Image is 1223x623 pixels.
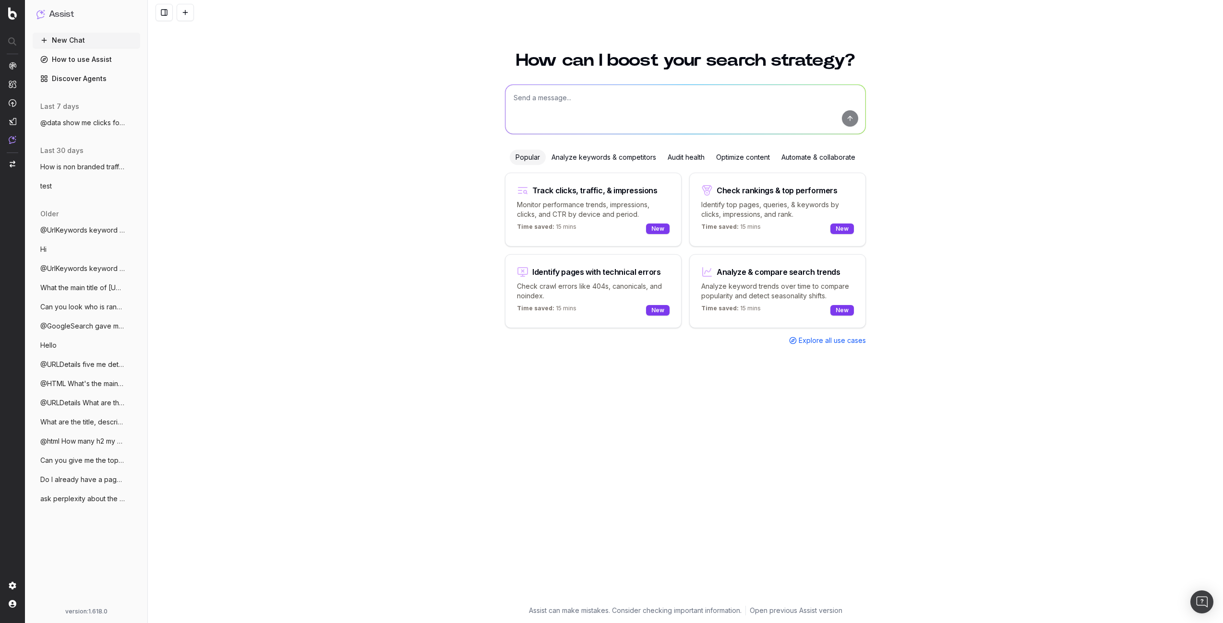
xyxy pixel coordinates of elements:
[701,223,739,230] span: Time saved:
[36,8,136,21] button: Assist
[40,146,84,155] span: last 30 days
[33,338,140,353] button: Hello
[40,264,125,273] span: @UrlKeywords keyword for clothes for htt
[40,245,47,254] span: Hi
[33,299,140,315] button: Can you look who is ranking on Google fo
[776,150,861,165] div: Automate & collaborate
[33,159,140,175] button: How is non branded traffic trending YoY
[33,33,140,48] button: New Chat
[33,115,140,130] button: @data show me clicks for last 7 days
[40,379,125,388] span: @HTML What's the main color in [URL]
[40,494,125,504] span: ask perplexity about the weather in besa
[33,318,140,334] button: @GoogleSearch gave me result for men clo
[1190,590,1213,613] div: Open Intercom Messenger
[529,606,742,615] p: Assist can make mistakes. Consider checking important information.
[789,336,866,345] a: Explore all use cases
[10,161,15,167] img: Switch project
[40,475,125,484] span: Do I already have a page that could rank
[40,225,125,235] span: @UrlKeywords keyword for clothes for htt
[701,305,739,312] span: Time saved:
[40,436,125,446] span: @html How many h2 my homepage have?
[33,71,140,86] a: Discover Agents
[36,10,45,19] img: Assist
[9,80,16,88] img: Intelligence
[799,336,866,345] span: Explore all use cases
[33,491,140,506] button: ask perplexity about the weather in besa
[33,223,140,238] button: @UrlKeywords keyword for clothes for htt
[40,181,52,191] span: test
[9,118,16,125] img: Studio
[532,187,658,194] div: Track clicks, traffic, & impressions
[33,357,140,372] button: @URLDetails five me details for my homep
[517,282,670,301] p: Check crawl errors like 404s, canonicals, and noindex.
[517,305,554,312] span: Time saved:
[710,150,776,165] div: Optimize content
[33,453,140,468] button: Can you give me the top 3 websites which
[40,283,125,293] span: What the main title of [URL]
[40,341,57,350] span: Hello
[701,305,761,316] p: 15 mins
[33,434,140,449] button: @html How many h2 my homepage have?
[33,376,140,391] button: @HTML What's the main color in [URL]
[33,242,140,257] button: Hi
[33,280,140,295] button: What the main title of [URL]
[517,223,576,235] p: 15 mins
[33,178,140,194] button: test
[830,305,854,316] div: New
[717,187,838,194] div: Check rankings & top performers
[662,150,710,165] div: Audit health
[40,321,125,331] span: @GoogleSearch gave me result for men clo
[33,395,140,411] button: @URLDetails What are the title, descript
[701,282,854,301] p: Analyze keyword trends over time to compare popularity and detect seasonality shifts.
[40,398,125,408] span: @URLDetails What are the title, descript
[532,268,661,276] div: Identify pages with technical errors
[40,302,125,312] span: Can you look who is ranking on Google fo
[517,305,576,316] p: 15 mins
[33,472,140,487] button: Do I already have a page that could rank
[701,223,761,235] p: 15 mins
[9,600,16,608] img: My account
[33,52,140,67] a: How to use Assist
[40,209,59,219] span: older
[40,360,125,369] span: @URLDetails five me details for my homep
[517,200,670,219] p: Monitor performance trends, impressions, clicks, and CTR by device and period.
[9,136,16,144] img: Assist
[701,200,854,219] p: Identify top pages, queries, & keywords by clicks, impressions, and rank.
[40,162,125,172] span: How is non branded traffic trending YoY
[9,62,16,70] img: Analytics
[505,52,866,69] h1: How can I boost your search strategy?
[646,223,670,234] div: New
[33,414,140,430] button: What are the title, description, canonic
[40,118,125,128] span: @data show me clicks for last 7 days
[9,99,16,107] img: Activation
[546,150,662,165] div: Analyze keywords & competitors
[717,268,840,276] div: Analyze & compare search trends
[40,102,79,111] span: last 7 days
[517,223,554,230] span: Time saved:
[830,223,854,234] div: New
[40,456,125,465] span: Can you give me the top 3 websites which
[750,606,842,615] a: Open previous Assist version
[9,582,16,589] img: Setting
[36,608,136,615] div: version: 1.618.0
[33,261,140,276] button: @UrlKeywords keyword for clothes for htt
[510,150,546,165] div: Popular
[646,305,670,316] div: New
[40,417,125,427] span: What are the title, description, canonic
[49,8,74,21] h1: Assist
[8,7,17,20] img: Botify logo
